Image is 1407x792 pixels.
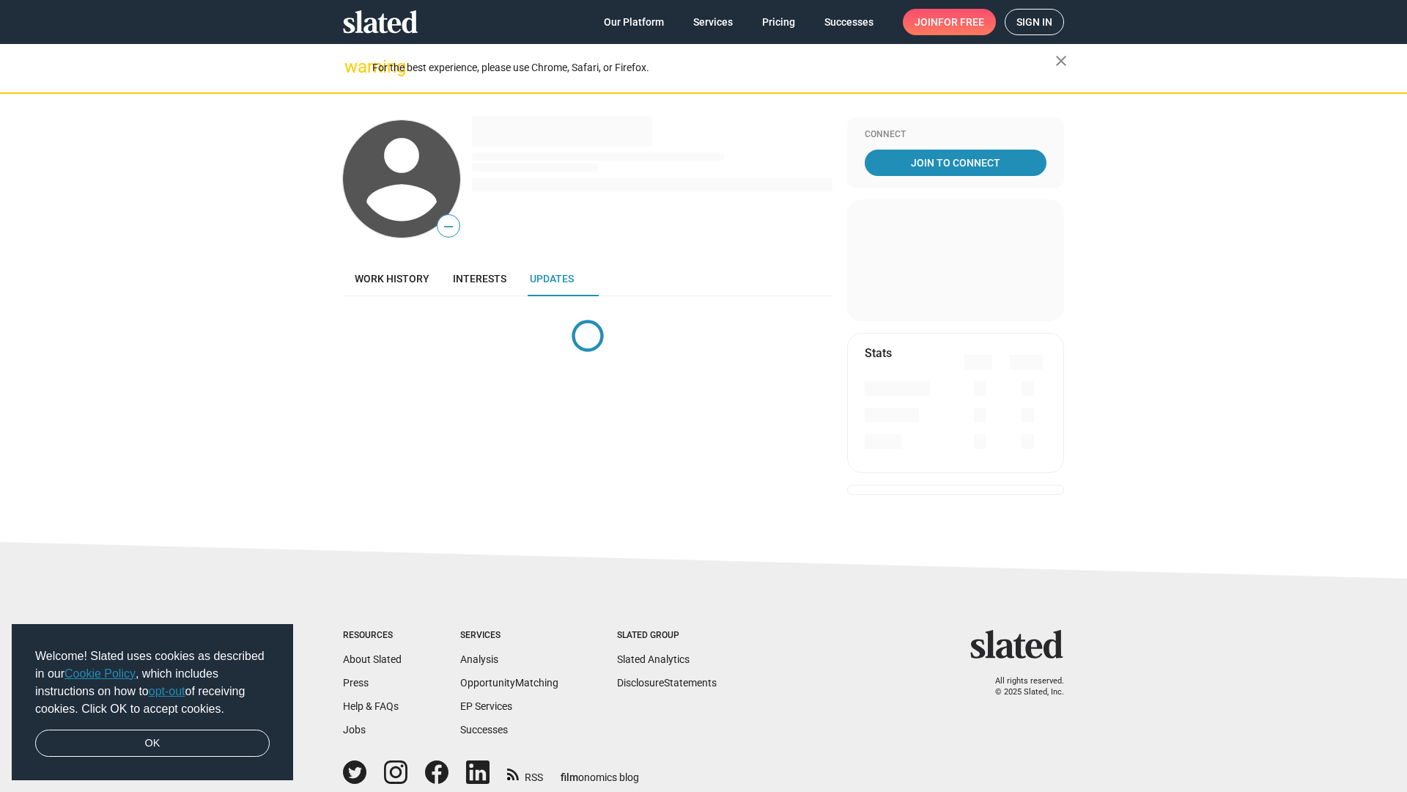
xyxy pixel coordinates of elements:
a: Join To Connect [865,150,1046,176]
a: Press [343,677,369,689]
a: RSS [507,762,543,785]
a: Joinfor free [903,9,996,35]
a: Services [682,9,745,35]
a: Analysis [460,653,498,665]
div: Resources [343,630,402,642]
mat-icon: warning [344,58,362,76]
a: filmonomics blog [561,759,639,785]
span: Sign in [1016,10,1052,34]
span: Welcome! Slated uses cookies as described in our , which includes instructions on how to of recei... [35,648,270,718]
span: — [437,217,459,236]
span: Pricing [762,9,795,35]
mat-icon: close [1052,52,1070,70]
div: For the best experience, please use Chrome, Safari, or Firefox. [372,58,1055,78]
p: All rights reserved. © 2025 Slated, Inc. [980,676,1064,697]
a: Help & FAQs [343,700,399,712]
a: opt-out [149,685,185,697]
span: Successes [824,9,874,35]
mat-card-title: Stats [865,345,892,361]
div: Slated Group [617,630,717,642]
a: DisclosureStatements [617,677,717,689]
span: Join To Connect [868,150,1044,176]
span: Services [693,9,733,35]
div: Connect [865,129,1046,141]
a: Slated Analytics [617,653,690,665]
a: Successes [813,9,885,35]
a: dismiss cookie message [35,730,270,758]
a: Cookie Policy [64,667,136,680]
a: Work history [343,261,441,296]
span: Interests [453,273,506,285]
div: cookieconsent [12,624,293,781]
span: Our Platform [604,9,664,35]
div: Services [460,630,558,642]
a: Pricing [750,9,807,35]
a: Our Platform [592,9,676,35]
a: OpportunityMatching [460,677,558,689]
a: Sign in [1005,9,1064,35]
span: Updates [530,273,574,285]
a: Interests [441,261,518,296]
span: for free [938,9,984,35]
a: Jobs [343,724,366,736]
a: Successes [460,724,508,736]
a: Updates [518,261,586,296]
a: About Slated [343,653,402,665]
span: Join [915,9,984,35]
span: film [561,771,578,783]
span: Work history [355,273,429,285]
a: EP Services [460,700,512,712]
